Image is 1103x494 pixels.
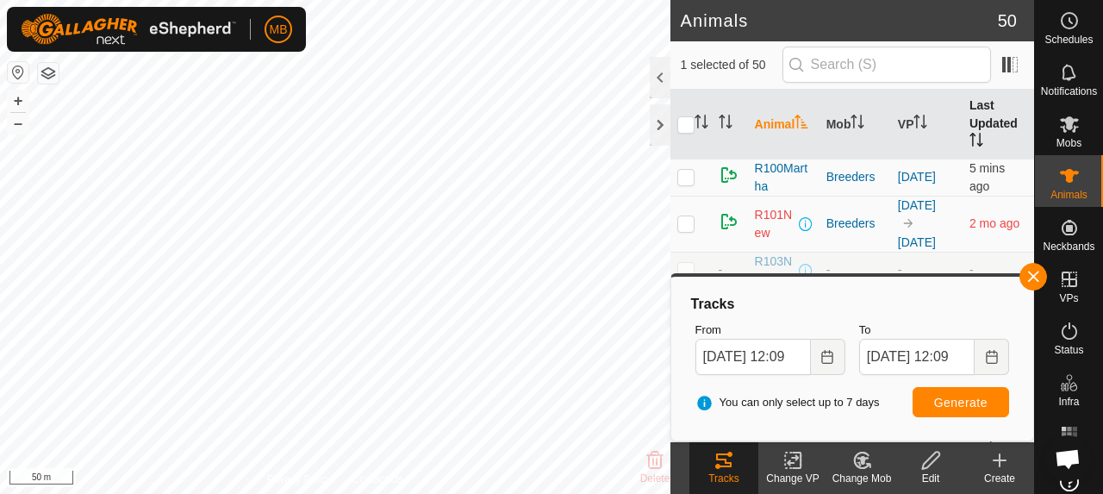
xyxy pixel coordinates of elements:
[758,471,827,486] div: Change VP
[969,135,983,149] p-sorticon: Activate to sort
[1041,86,1097,97] span: Notifications
[1059,293,1078,303] span: VPs
[755,159,813,196] span: R100Martha
[913,387,1009,417] button: Generate
[898,263,902,277] app-display-virtual-paddock-transition: -
[826,168,884,186] div: Breeders
[1054,345,1083,355] span: Status
[934,396,988,410] span: Generate
[755,206,795,242] span: R101New
[1056,138,1081,148] span: Mobs
[695,117,708,131] p-sorticon: Activate to sort
[719,263,723,277] span: -
[8,91,28,111] button: +
[352,472,402,487] a: Contact Us
[998,8,1017,34] span: 50
[782,47,991,83] input: Search (S)
[819,90,891,159] th: Mob
[1044,34,1093,45] span: Schedules
[38,63,59,84] button: Map Layers
[898,198,936,212] a: [DATE]
[795,117,808,131] p-sorticon: Activate to sort
[681,56,782,74] span: 1 selected of 50
[689,471,758,486] div: Tracks
[681,10,998,31] h2: Animals
[969,263,974,277] span: -
[719,165,739,185] img: returning on
[965,471,1034,486] div: Create
[898,235,936,249] a: [DATE]
[21,14,236,45] img: Gallagher Logo
[896,471,965,486] div: Edit
[8,62,28,83] button: Reset Map
[719,211,739,232] img: returning on
[1043,241,1094,252] span: Neckbands
[901,216,915,230] img: to
[270,21,288,39] span: MB
[963,90,1034,159] th: Last Updated
[827,471,896,486] div: Change Mob
[719,117,732,131] p-sorticon: Activate to sort
[695,394,880,411] span: You can only select up to 7 days
[975,339,1009,375] button: Choose Date
[1050,190,1087,200] span: Animals
[755,253,795,289] span: R103New
[826,215,884,233] div: Breeders
[1058,397,1079,407] span: Infra
[8,113,28,134] button: –
[1044,435,1091,482] div: Open chat
[851,117,864,131] p-sorticon: Activate to sort
[695,322,845,339] label: From
[891,90,963,159] th: VP
[811,339,845,375] button: Choose Date
[969,161,1005,193] span: 16 Sept 2025, 12:03 pm
[1048,448,1090,459] span: Heatmap
[267,472,332,487] a: Privacy Policy
[748,90,819,159] th: Animal
[689,294,1016,315] div: Tracks
[859,322,1009,339] label: To
[913,117,927,131] p-sorticon: Activate to sort
[826,261,884,279] div: -
[969,216,1019,230] span: 22 June 2025, 9:33 am
[898,170,936,184] a: [DATE]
